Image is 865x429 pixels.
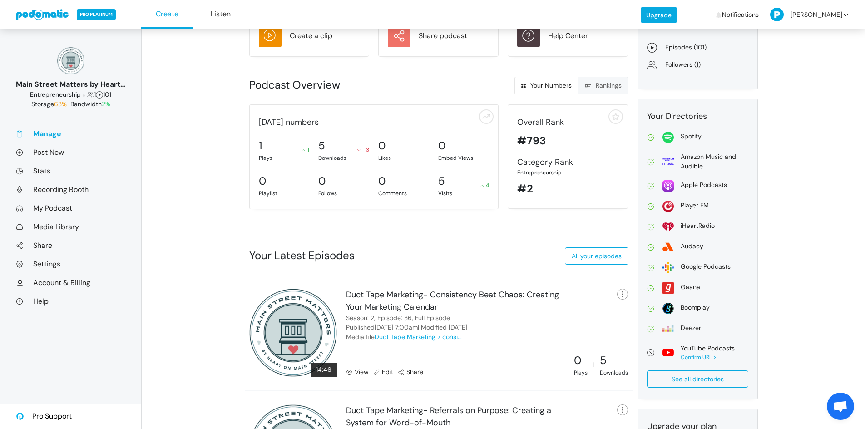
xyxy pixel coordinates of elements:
[770,8,784,21] img: P-50-ab8a3cff1f42e3edaa744736fdbd136011fc75d0d07c0e6946c3d5a70d29199b.png
[827,393,854,420] div: Open chat
[647,152,748,171] a: Amazon Music and Audible
[662,221,674,232] img: i_heart_radio-0fea502c98f50158959bea423c94b18391c60ffcc3494be34c3ccd60b54f1ade.svg
[318,154,369,162] div: Downloads
[16,404,72,429] a: Pro Support
[398,367,423,377] a: Share
[565,247,628,265] a: All your episodes
[87,90,94,99] span: Followers
[438,189,489,197] div: Visits
[662,323,674,335] img: deezer-17854ec532559b166877d7d89d3279c345eec2f597ff2478aebf0db0746bb0cd.svg
[16,90,125,99] div: 1 101
[16,129,125,138] a: Manage
[346,289,563,313] div: Duct Tape Marketing- Consistency Beat Chaos: Creating Your Marketing Calendar
[662,201,674,212] img: player_fm-2f731f33b7a5920876a6a59fec1291611fade0905d687326e1933154b96d4679.svg
[54,100,67,108] span: 63%
[647,242,748,253] a: Audacy
[600,352,628,369] div: 5
[141,0,193,29] a: Create
[578,77,628,94] a: Rankings
[574,369,588,377] div: Plays
[259,173,266,189] div: 0
[480,181,489,189] div: 4
[681,221,715,231] div: iHeartRadio
[662,180,674,192] img: apple-26106266178e1f815f76c7066005aa6211188c2910869e7447b8cdd3a6512788.svg
[30,90,81,99] span: Business: Entrepreneurship
[647,344,748,361] a: YouTube Podcasts Confirm URL >
[302,146,309,154] div: 1
[662,156,674,167] img: amazon-69639c57110a651e716f65801135d36e6b1b779905beb0b1c95e1d99d62ebab9.svg
[548,30,588,41] div: Help Center
[662,347,674,358] img: youtube-a762549b032a4d8d7c7d8c7d6f94e90d57091a29b762dad7ef63acd86806a854.svg
[318,189,369,197] div: Follows
[102,100,110,108] span: 2%
[311,363,337,377] div: 14:46
[681,323,701,333] div: Deezer
[517,133,618,149] div: #793
[791,1,842,28] span: [PERSON_NAME]
[647,110,748,123] div: Your Directories
[514,77,578,94] a: Your Numbers
[318,138,325,154] div: 5
[647,262,748,273] a: Google Podcasts
[388,25,489,47] a: Share podcast
[249,77,435,93] div: Podcast Overview
[378,138,386,154] div: 0
[647,201,748,212] a: Player FM
[96,90,103,99] span: Episodes
[438,173,445,189] div: 5
[641,7,677,23] a: Upgrade
[346,332,462,342] div: Media file
[517,156,618,168] div: Category Rank
[16,278,125,287] a: Account & Billing
[16,148,125,157] a: Post New
[593,360,594,369] div: |
[681,262,731,271] div: Google Podcasts
[290,30,332,41] div: Create a clip
[16,79,125,90] div: Main Street Matters by Heart on [GEOGRAPHIC_DATA]
[254,116,494,128] div: [DATE] numbers
[16,185,125,194] a: Recording Booth
[373,367,393,377] a: Edit
[378,173,386,189] div: 0
[378,189,429,197] div: Comments
[647,323,748,335] a: Deezer
[662,242,674,253] img: audacy-5d0199fadc8dc77acc7c395e9e27ef384d0cbdead77bf92d3603ebf283057071.svg
[662,282,674,294] img: gaana-acdc428d6f3a8bcf3dfc61bc87d1a5ed65c1dda5025f5609f03e44ab3dd96560.svg
[419,30,467,41] div: Share podcast
[600,369,628,377] div: Downloads
[77,9,116,20] span: PRO PLATINUM
[318,173,326,189] div: 0
[647,282,748,294] a: Gaana
[647,370,748,388] a: See all directories
[438,138,445,154] div: 0
[16,259,125,269] a: Settings
[681,282,700,292] div: Gaana
[378,154,429,162] div: Likes
[662,132,674,143] img: spotify-814d7a4412f2fa8a87278c8d4c03771221523d6a641bdc26ea993aaf80ac4ffe.svg
[681,132,702,141] div: Spotify
[70,100,110,108] span: Bandwidth
[259,154,310,162] div: Plays
[346,404,563,429] div: Duct Tape Marketing- Referrals on Purpose: Creating a System for Word-of-Mouth
[574,352,588,369] div: 0
[249,247,355,264] div: Your Latest Episodes
[681,201,709,210] div: Player FM
[195,0,247,29] a: Listen
[57,47,84,74] img: 150x150_17130234.png
[681,152,748,171] div: Amazon Music and Audible
[662,303,674,314] img: boomplay-2b96be17c781bb6067f62690a2aa74937c828758cf5668dffdf1db111eff7552.svg
[647,221,748,232] a: iHeartRadio
[259,25,360,47] a: Create a clip
[681,353,735,361] div: Confirm URL >
[647,132,748,143] a: Spotify
[357,146,369,154] div: -3
[346,323,467,332] div: Published | Modified [DATE]
[346,367,369,377] a: View
[375,333,462,341] a: Duct Tape Marketing 7 consi...
[681,303,710,312] div: Boomplay
[375,323,418,331] time: September 15, 2025 7:00am
[681,344,735,353] div: YouTube Podcasts
[722,1,759,28] span: Notifications
[662,262,674,273] img: google-2dbf3626bd965f54f93204bbf7eeb1470465527e396fa5b4ad72d911f40d0c40.svg
[16,203,125,213] a: My Podcast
